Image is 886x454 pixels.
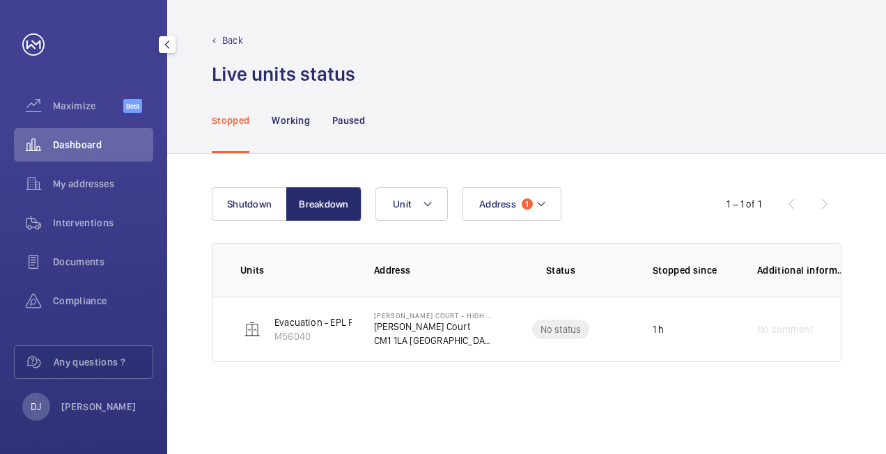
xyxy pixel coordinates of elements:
[123,99,142,113] span: Beta
[274,315,433,329] p: Evacuation - EPL Passenger Lift No 2
[374,311,491,320] p: [PERSON_NAME] Court - High Risk Building
[653,322,664,336] p: 1 h
[53,138,153,152] span: Dashboard
[541,322,582,336] p: No status
[54,355,153,369] span: Any questions ?
[53,216,153,230] span: Interventions
[374,334,491,347] p: CM1 1LA [GEOGRAPHIC_DATA]
[393,198,411,210] span: Unit
[31,400,41,414] p: DJ
[53,255,153,269] span: Documents
[374,263,491,277] p: Address
[501,263,621,277] p: Status
[522,198,533,210] span: 1
[757,263,846,277] p: Additional information
[61,400,137,414] p: [PERSON_NAME]
[375,187,448,221] button: Unit
[53,99,123,113] span: Maximize
[222,33,243,47] p: Back
[272,113,309,127] p: Working
[286,187,362,221] button: Breakdown
[244,321,261,338] img: elevator.svg
[212,187,287,221] button: Shutdown
[479,198,516,210] span: Address
[53,177,153,191] span: My addresses
[274,329,433,343] p: M56040
[653,263,735,277] p: Stopped since
[240,263,352,277] p: Units
[374,320,491,334] p: [PERSON_NAME] Court
[53,294,153,308] span: Compliance
[726,197,761,211] div: 1 – 1 of 1
[332,113,365,127] p: Paused
[212,113,249,127] p: Stopped
[212,61,355,87] h1: Live units status
[757,322,813,336] span: No comment
[462,187,561,221] button: Address1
